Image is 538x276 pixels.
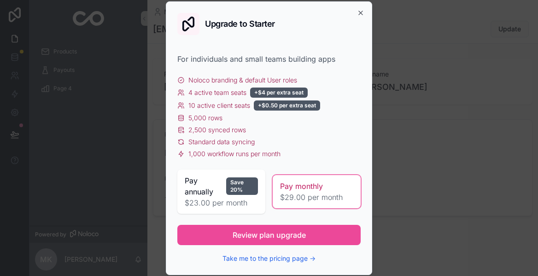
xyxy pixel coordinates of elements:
span: $29.00 per month [280,192,353,203]
span: $23.00 per month [185,197,258,208]
span: Pay annually [185,175,222,197]
button: Take me to the pricing page → [222,254,316,263]
div: +$4 per extra seat [250,88,308,98]
span: Pay monthly [280,181,323,192]
span: Review plan upgrade [233,229,306,241]
span: Noloco branding & default User roles [188,76,297,85]
span: Standard data syncing [188,137,255,147]
div: +$0.50 per extra seat [254,100,320,111]
span: 2,500 synced rows [188,125,246,135]
span: 10 active client seats [188,101,250,110]
span: 4 active team seats [188,88,246,97]
div: For individuals and small teams building apps [177,53,361,65]
div: Save 20% [226,177,258,195]
h2: Upgrade to Starter [205,20,275,28]
button: Review plan upgrade [177,225,361,245]
span: 1,000 workflow runs per month [188,149,281,159]
span: 5,000 rows [188,113,222,123]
